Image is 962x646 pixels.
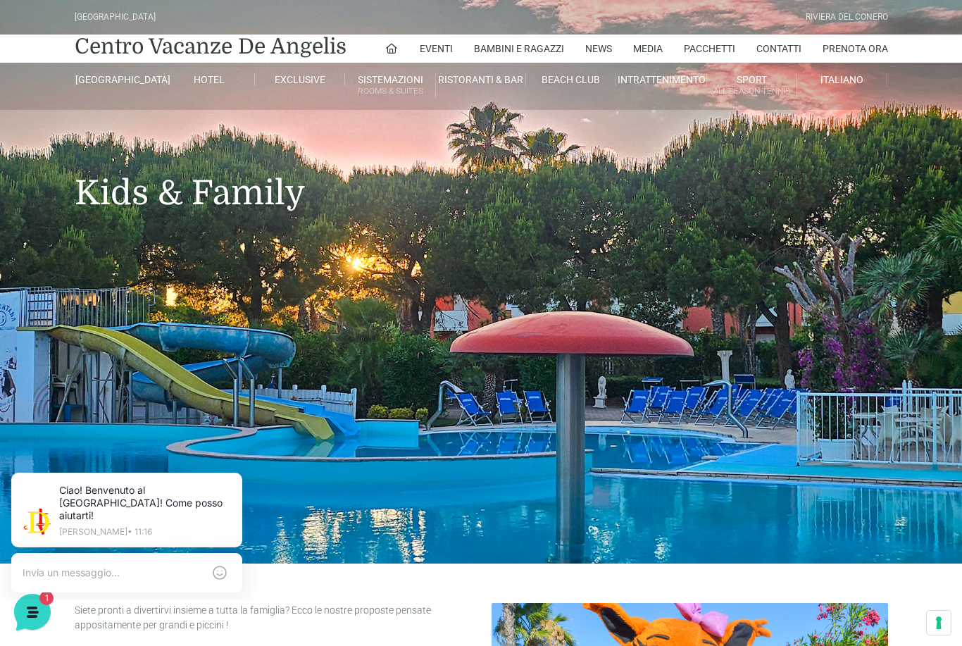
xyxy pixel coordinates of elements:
[75,73,165,86] a: [GEOGRAPHIC_DATA]
[59,152,219,166] p: Ciao! Benvenuto al [GEOGRAPHIC_DATA]! Come posso aiutarti!
[420,35,453,63] a: Eventi
[31,52,59,80] img: light
[68,72,239,80] p: [PERSON_NAME] • 11:16
[92,186,208,197] span: Inizia una conversazione
[797,73,887,86] a: Italiano
[42,472,66,485] p: Home
[23,113,120,124] span: Le tue conversazioni
[756,35,801,63] a: Contatti
[707,73,797,99] a: SportAll Season Tennis
[23,234,110,245] span: Trova una risposta
[217,472,237,485] p: Aiuto
[125,113,259,124] a: [DEMOGRAPHIC_DATA] tutto
[820,74,863,85] span: Italiano
[23,178,259,206] button: Inizia una conversazione
[245,152,259,166] span: 1
[141,451,151,461] span: 1
[75,603,471,633] p: Siete pronti a divertirvi insieme a tutta la famiglia? Ecco le nostre proposte pensate appositame...
[59,135,219,149] span: [PERSON_NAME]
[23,137,51,165] img: light
[32,264,230,278] input: Cerca un articolo...
[150,234,259,245] a: Apri Centro Assistenza
[122,472,160,485] p: Messaggi
[345,85,435,98] small: Rooms & Suites
[823,35,888,63] a: Prenota Ora
[255,73,345,86] a: Exclusive
[11,452,98,485] button: Home
[75,110,888,234] h1: Kids & Family
[11,11,237,56] h2: Ciao da De Angelis Resort 👋
[927,611,951,635] button: Le tue preferenze relative al consenso per le tecnologie di tracciamento
[11,591,54,633] iframe: Customerly Messenger Launcher
[806,11,888,24] div: Riviera Del Conero
[585,35,612,63] a: News
[17,130,265,172] a: [PERSON_NAME]Ciao! Benvenuto al [GEOGRAPHIC_DATA]! Come posso aiutarti!2 min fa1
[75,32,346,61] a: Centro Vacanze De Angelis
[616,73,706,86] a: Intrattenimento
[68,28,239,66] p: Ciao! Benvenuto al [GEOGRAPHIC_DATA]! Come posso aiutarti!
[75,11,156,24] div: [GEOGRAPHIC_DATA]
[11,62,237,90] p: La nostra missione è rendere la tua esperienza straordinaria!
[436,73,526,86] a: Ristoranti & Bar
[98,452,185,485] button: 1Messaggi
[526,73,616,86] a: Beach Club
[684,35,735,63] a: Pacchetti
[474,35,564,63] a: Bambini e Ragazzi
[633,35,663,63] a: Media
[165,73,255,86] a: Hotel
[345,73,435,99] a: SistemazioniRooms & Suites
[184,452,270,485] button: Aiuto
[227,135,259,148] p: 2 min fa
[707,85,797,98] small: All Season Tennis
